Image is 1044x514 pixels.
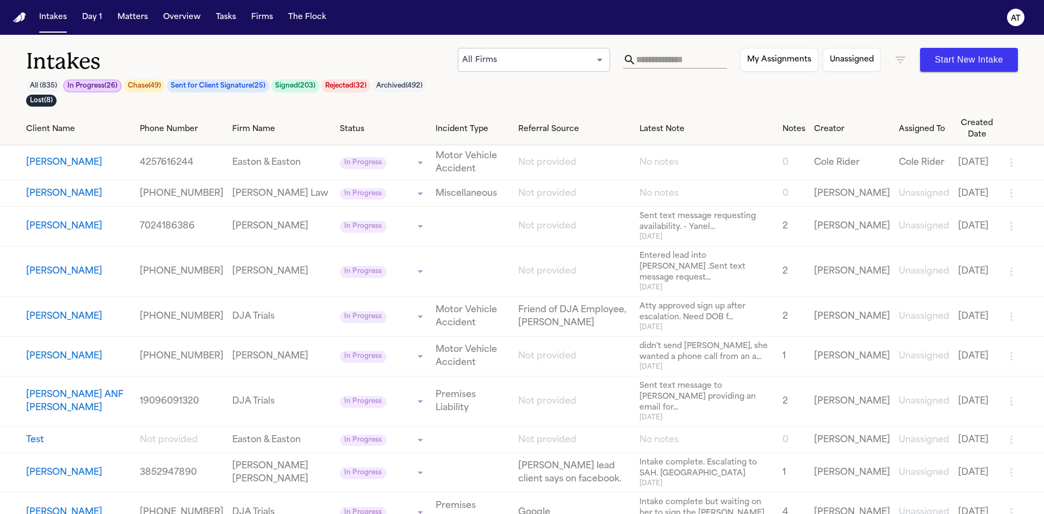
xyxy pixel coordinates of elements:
a: View details for Darius Williams [26,187,131,200]
div: Latest Note [639,123,774,135]
a: View details for Tracey Olsen [782,466,805,479]
a: View details for Test [518,434,631,447]
a: View details for Tracey Olsen [518,460,631,486]
div: Client Name [26,123,131,135]
a: View details for Precious Singian [958,220,996,233]
a: View details for Darius Williams [782,187,805,200]
a: View details for Karl E. Woodard, Jr. [782,350,805,363]
a: View details for Precious Singian [518,220,631,233]
button: Archived(492) [372,79,426,92]
a: View details for Luis Hernandez [639,301,774,332]
button: Intakes [35,8,71,27]
span: In Progress [340,396,387,408]
span: Not provided [518,397,576,406]
span: [DATE] [639,323,774,332]
button: Overview [159,8,205,27]
div: Update intake status [340,465,427,480]
span: Not provided [518,158,576,167]
span: Not provided [518,352,576,361]
button: View details for Doug Wong [26,265,102,278]
a: View details for Darius Williams [518,187,631,200]
button: View details for Darius Williams [26,187,102,200]
a: View details for Sharon Eric ANF Solomon Eric [958,395,996,408]
a: Home [13,13,26,23]
a: View details for Luis Hernandez [518,304,631,330]
a: View details for Precious Singian [814,220,890,233]
button: Matters [113,8,152,27]
span: 2 [782,397,788,406]
a: View details for Karl E. Woodard, Jr. [518,350,631,363]
a: View details for Darius Williams [232,187,331,200]
button: View details for Tracey Olsen [26,466,102,479]
span: Not provided [518,267,576,276]
a: View details for Precious Singian [140,220,223,233]
button: Chase(49) [124,79,165,92]
a: View details for Precious Singian [899,220,949,233]
a: View details for Luis Hernandez [436,304,509,330]
span: Not provided [518,189,576,198]
a: View details for Darius Williams [899,187,949,200]
button: Rejected(32) [321,79,370,92]
span: Unassigned [899,189,949,198]
button: Tasks [212,8,240,27]
div: Firm Name [232,123,331,135]
span: No notes [639,436,679,444]
span: In Progress [340,188,387,200]
a: View details for Precious Singian [26,220,131,233]
span: Not provided [518,222,576,231]
a: View details for Toofan Namini [639,156,774,169]
span: Atty approved sign up after escalation. Need DOB f... [639,301,774,323]
span: [DATE] [639,363,774,371]
a: View details for Doug Wong [899,265,949,278]
div: Update intake status [340,394,427,409]
a: View details for Test [814,434,890,447]
button: Unassigned [823,48,881,72]
a: View details for Precious Singian [782,220,805,233]
span: 2 [782,267,788,276]
span: [DATE] [639,283,774,292]
a: View details for Doug Wong [140,265,223,278]
a: View details for Test [899,434,949,447]
button: Start New Intake [920,48,1018,72]
div: Referral Source [518,123,631,135]
button: All (835) [26,79,61,92]
span: didn't send [PERSON_NAME], she wanted a phone call from an a... [639,341,774,363]
button: My Assignments [740,48,818,72]
span: Unassigned [899,312,949,321]
a: View details for Karl E. Woodard, Jr. [232,350,331,363]
span: Unassigned [899,267,949,276]
span: Unassigned [899,352,949,361]
button: In Progress(26) [63,79,122,92]
h1: Intakes [26,48,458,75]
a: View details for Test [782,434,805,447]
a: View details for Sharon Eric ANF Solomon Eric [436,388,509,414]
span: Unassigned [899,436,949,444]
span: In Progress [340,435,387,447]
a: View details for Karl E. Woodard, Jr. [958,350,996,363]
a: Day 1 [78,8,107,27]
a: View details for Sharon Eric ANF Solomon Eric [26,388,131,414]
a: View details for Darius Williams [958,187,996,200]
a: View details for Toofan Namini [26,156,131,169]
a: View details for Tracey Olsen [639,457,774,488]
a: View details for Karl E. Woodard, Jr. [639,341,774,371]
a: View details for Tracey Olsen [26,466,131,479]
a: View details for Toofan Namini [958,156,996,169]
a: View details for Karl E. Woodard, Jr. [814,350,890,363]
a: View details for Precious Singian [639,211,774,241]
a: View details for Test [232,434,331,447]
span: All Firms [462,56,497,64]
span: Unassigned [899,222,949,231]
button: Lost(8) [26,95,57,107]
a: View details for Test [639,434,774,447]
span: Intake complete. Escalating to SAH. [GEOGRAPHIC_DATA] [639,457,774,479]
span: [DATE] [639,479,774,488]
span: 1 [782,468,786,477]
a: View details for Luis Hernandez [232,310,331,323]
span: Sent text message to [PERSON_NAME] providing an email for... [639,381,774,413]
span: In Progress [340,157,387,169]
a: View details for Toofan Namini [782,156,805,169]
